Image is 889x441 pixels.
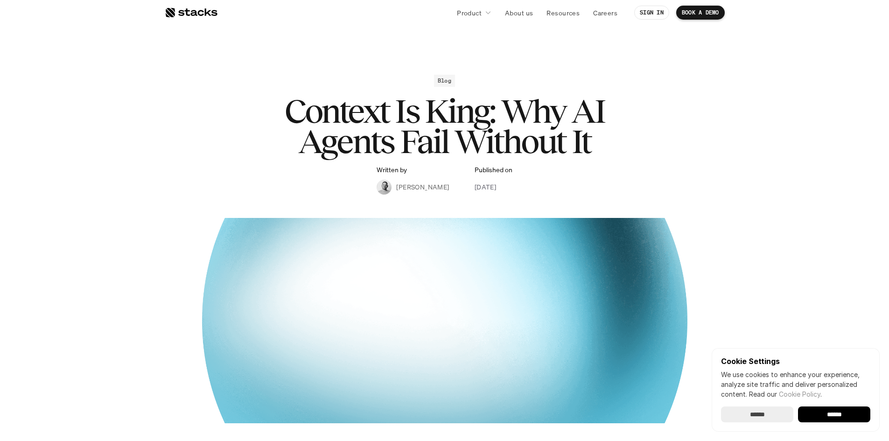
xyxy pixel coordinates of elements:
a: Cookie Policy [779,390,820,398]
p: We use cookies to enhance your experience, analyze site traffic and deliver personalized content. [721,370,870,399]
p: Cookie Settings [721,357,870,365]
p: BOOK A DEMO [682,9,719,16]
p: [DATE] [475,182,497,192]
p: [PERSON_NAME] [396,182,449,192]
h1: Context Is King: Why AI Agents Fail Without It [258,96,631,157]
a: SIGN IN [634,6,669,20]
p: About us [505,8,533,18]
p: Published on [475,166,512,174]
a: About us [499,4,539,21]
a: Careers [588,4,623,21]
a: BOOK A DEMO [676,6,725,20]
p: SIGN IN [640,9,664,16]
h2: Blog [438,77,451,84]
p: Written by [377,166,407,174]
p: Careers [593,8,617,18]
p: Resources [546,8,580,18]
p: Product [457,8,482,18]
a: Resources [541,4,585,21]
span: Read our . [749,390,822,398]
